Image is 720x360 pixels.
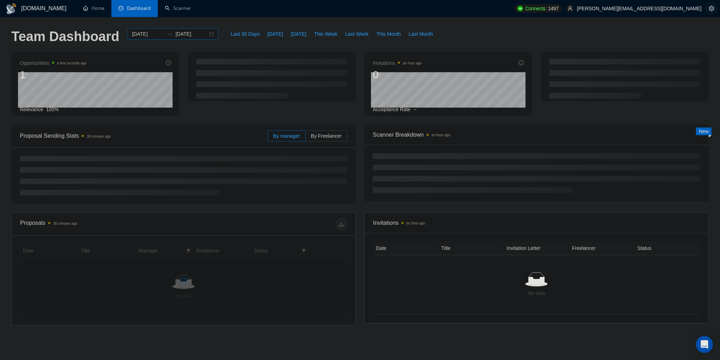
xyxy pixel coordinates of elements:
div: Proposals [20,218,184,230]
button: Last 30 Days [227,28,263,40]
span: info-circle [519,60,524,65]
a: setting [706,6,717,11]
span: to [167,31,173,37]
span: 100% [46,107,59,112]
button: Last Month [405,28,437,40]
span: Proposal Sending Stats [20,131,267,140]
time: a few seconds ago [57,61,86,65]
span: This Month [376,30,401,38]
a: homeHome [83,5,104,11]
span: user [568,6,573,11]
button: This Month [372,28,405,40]
button: This Week [310,28,341,40]
div: No data [379,289,694,297]
th: Title [439,241,504,255]
span: [DATE] [267,30,283,38]
button: [DATE] [263,28,287,40]
span: Acceptance Rate [373,107,411,112]
h1: Team Dashboard [11,28,119,45]
span: Invitations [373,218,700,227]
th: Status [634,241,700,255]
th: Date [373,241,439,255]
span: -- [413,107,417,112]
time: an hour ago [403,61,422,65]
div: 1 [20,68,87,81]
img: logo [6,3,17,15]
th: Invitation Letter [504,241,569,255]
time: an hour ago [406,221,425,225]
input: End date [175,30,208,38]
span: Scanner Breakdown [373,130,700,139]
span: Dashboard [127,5,151,11]
time: 36 minutes ago [53,222,77,225]
th: Freelancer [569,241,634,255]
span: Last 30 Days [231,30,260,38]
button: [DATE] [287,28,310,40]
span: Invitations [373,59,422,67]
span: [DATE] [291,30,306,38]
div: Open Intercom Messenger [696,336,713,353]
span: dashboard [118,6,123,11]
span: By Freelancer [311,133,342,139]
span: info-circle [166,60,171,65]
span: Relevance [20,107,43,112]
span: swap-right [167,31,173,37]
time: 36 minutes ago [87,135,111,138]
span: Last Week [345,30,368,38]
span: Opportunities [20,59,87,67]
button: Last Week [341,28,372,40]
img: upwork-logo.png [517,6,523,11]
button: setting [706,3,717,14]
time: an hour ago [431,133,450,137]
input: Start date [132,30,164,38]
span: Last Month [408,30,433,38]
span: By manager [273,133,300,139]
span: This Week [314,30,337,38]
a: searchScanner [165,5,191,11]
span: 1497 [548,5,559,12]
span: Connects: [525,5,546,12]
div: 0 [373,68,422,81]
span: New [699,128,709,134]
